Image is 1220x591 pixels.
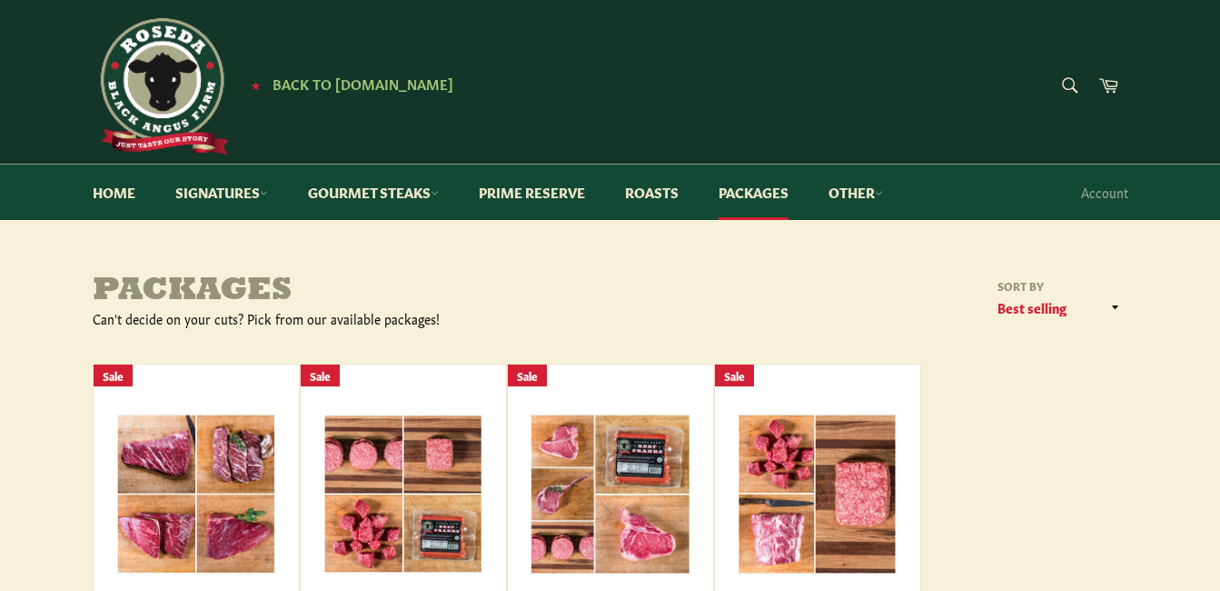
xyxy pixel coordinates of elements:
a: Other [810,165,901,220]
a: ★ Back to [DOMAIN_NAME] [242,77,453,92]
div: Sale [715,365,754,387]
a: Account [1072,165,1137,219]
h1: Packages [93,274,610,310]
a: Roasts [607,165,697,220]
img: Favorites Sampler [323,415,483,574]
div: Sale [301,365,340,387]
div: Sale [94,365,133,387]
a: Packages [700,165,807,220]
span: Back to [DOMAIN_NAME] [273,74,453,93]
a: Prime Reserve [461,165,603,220]
a: Signatures [157,165,286,220]
div: Sale [508,365,547,387]
a: Home [74,165,154,220]
img: Passport Pack [116,414,276,574]
div: Can't decide on your cuts? Pick from our available packages! [93,310,610,327]
img: Host With The Most [738,414,898,575]
label: Sort by [992,278,1128,294]
img: Roseda Beef [93,18,229,155]
img: Grill Master Pack [531,414,690,575]
a: Gourmet Steaks [290,165,457,220]
span: ★ [251,77,261,92]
